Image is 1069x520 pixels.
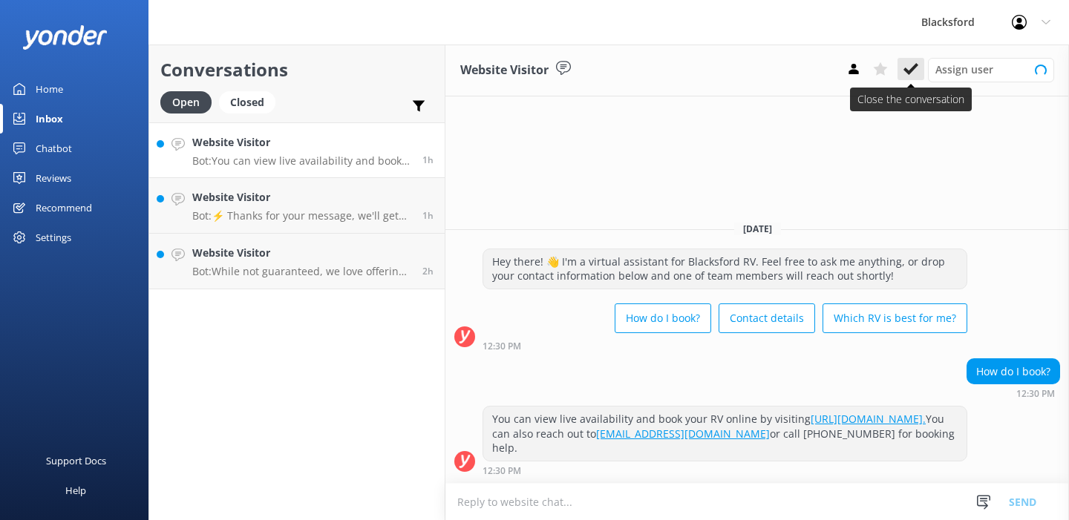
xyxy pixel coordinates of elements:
strong: 12:30 PM [1016,389,1055,398]
div: Settings [36,223,71,252]
span: [DATE] [734,223,781,235]
div: Chatbot [36,134,72,163]
button: How do I book? [615,303,711,333]
div: Closed [219,91,275,113]
a: [EMAIL_ADDRESS][DOMAIN_NAME] [596,427,770,441]
span: Assign user [935,62,993,78]
a: Open [160,93,219,110]
h3: Website Visitor [460,61,549,80]
div: Sep 15 2025 12:30pm (UTC -06:00) America/Chihuahua [483,340,967,351]
div: Reviews [36,163,71,193]
span: Sep 15 2025 12:28pm (UTC -06:00) America/Chihuahua [422,209,434,222]
button: Which RV is best for me? [823,303,967,333]
div: Home [36,74,63,104]
strong: 12:30 PM [483,467,521,475]
div: Sep 15 2025 12:30pm (UTC -06:00) America/Chihuahua [483,465,967,475]
p: Bot: While not guaranteed, we love offering one-way rentals and try to accommodate requests as be... [192,265,411,278]
div: How do I book? [967,359,1059,384]
div: Sep 15 2025 12:30pm (UTC -06:00) America/Chihuahua [967,388,1060,398]
div: Open [160,91,212,113]
span: Sep 15 2025 12:30pm (UTC -06:00) America/Chihuahua [422,154,434,166]
a: Website VisitorBot:While not guaranteed, we love offering one-way rentals and try to accommodate ... [149,234,445,289]
div: Support Docs [46,446,106,475]
p: Bot: You can view live availability and book your RV online by visiting [URL][DOMAIN_NAME]. You c... [192,154,411,168]
a: [URL][DOMAIN_NAME]. [811,412,926,426]
h2: Conversations [160,56,434,84]
p: Bot: ⚡ Thanks for your message, we'll get back to you as soon as we can. You're also welcome to k... [192,209,411,223]
strong: 12:30 PM [483,342,521,351]
button: Contact details [719,303,815,333]
div: Help [65,475,86,505]
div: You can view live availability and book your RV online by visiting You can also reach out to or c... [483,407,967,461]
a: Website VisitorBot:⚡ Thanks for your message, we'll get back to you as soon as we can. You're als... [149,178,445,234]
div: Inbox [36,104,63,134]
span: Sep 15 2025 11:52am (UTC -06:00) America/Chihuahua [422,265,434,277]
a: Website VisitorBot:You can view live availability and book your RV online by visiting [URL][DOMAI... [149,122,445,178]
div: Assign User [928,58,1054,82]
h4: Website Visitor [192,245,411,261]
h4: Website Visitor [192,189,411,205]
h4: Website Visitor [192,134,411,151]
div: Recommend [36,193,92,223]
a: Closed [219,93,283,110]
div: Hey there! 👋 I'm a virtual assistant for Blacksford RV. Feel free to ask me anything, or drop you... [483,249,967,289]
img: yonder-white-logo.png [22,25,108,50]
